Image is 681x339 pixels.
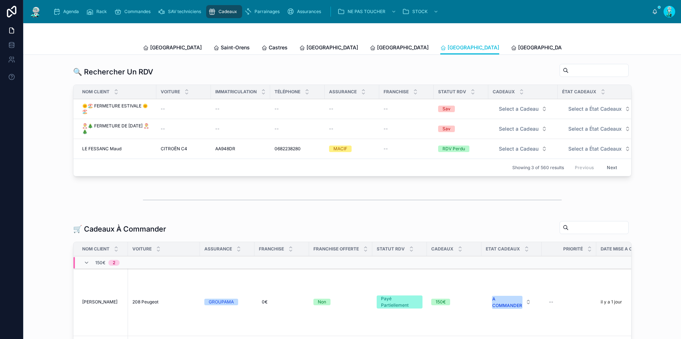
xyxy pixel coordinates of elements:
[204,299,250,305] a: GROUPAMA
[384,126,388,132] span: --
[384,89,409,95] span: Franchise
[307,44,358,51] span: [GEOGRAPHIC_DATA]
[215,106,220,112] span: --
[381,295,418,309] div: Payé Partiellement
[96,9,107,15] span: Rack
[161,89,180,95] span: Voiture
[206,5,242,18] a: Cadeaux
[275,126,320,132] a: --
[438,89,466,95] span: Statut RDV
[150,44,202,51] span: [GEOGRAPHIC_DATA]
[259,296,305,308] a: 0€
[431,299,477,305] a: 150€
[568,145,622,152] span: Select a État Cadeaux
[313,246,359,252] span: Franchise Offerte
[412,9,428,15] span: STOCK
[299,41,358,56] a: [GEOGRAPHIC_DATA]
[215,106,266,112] a: --
[568,125,622,132] span: Select a État Cadeaux
[431,246,453,252] span: Cadeaux
[486,246,520,252] span: Etat Cadeaux
[562,122,636,135] button: Select Button
[440,41,499,55] a: [GEOGRAPHIC_DATA]
[204,246,232,252] span: Assurance
[275,106,320,112] a: --
[275,126,279,132] span: --
[262,299,268,305] span: 0€
[562,89,596,95] span: État Cadeaux
[219,9,237,15] span: Cadeaux
[377,295,422,309] a: Payé Partiellement
[48,4,652,20] div: scrollable content
[562,102,636,115] button: Select Button
[275,89,300,95] span: Téléphone
[493,102,553,115] button: Select Button
[269,44,288,51] span: Castres
[132,299,196,305] a: 208 Peugeot
[82,89,109,95] span: Nom Client
[73,224,166,234] h1: 🛒 Cadeaux À Commander
[602,162,622,173] button: Next
[221,44,250,51] span: Saint-Orens
[82,103,152,115] a: 🌞🏖️ FERMETURE ESTIVALE 🌞🏖️
[370,41,429,56] a: [GEOGRAPHIC_DATA]
[384,106,388,112] span: --
[82,146,121,152] span: LE FESSANC Maud
[384,106,429,112] a: --
[82,146,152,152] a: LE FESSANC Maud
[132,246,152,252] span: Voiture
[329,126,375,132] a: --
[442,146,465,152] div: RDV Perdu
[285,5,326,18] a: Assurances
[82,246,109,252] span: Nom Client
[215,146,266,152] a: AA948DR
[384,126,429,132] a: --
[215,126,266,132] a: --
[348,9,385,15] span: NE PAS TOUCHER
[335,5,400,18] a: NE PAS TOUCHER
[161,106,207,112] a: --
[384,146,388,152] span: --
[601,246,659,252] span: Date Mise A Commander
[82,299,124,305] a: [PERSON_NAME]
[448,44,499,51] span: [GEOGRAPHIC_DATA]
[499,125,538,132] span: Select a Cadeau
[493,102,553,116] a: Select Button
[161,126,207,132] a: --
[132,299,159,305] span: 208 Peugeot
[512,165,564,171] span: Showing 3 of 560 results
[161,126,165,132] span: --
[209,299,234,305] div: GROUPAMA
[499,105,538,113] span: Select a Cadeau
[143,41,202,56] a: [GEOGRAPHIC_DATA]
[215,146,235,152] span: AA948DR
[518,44,570,51] span: [GEOGRAPHIC_DATA]
[161,106,165,112] span: --
[493,122,553,135] button: Select Button
[486,292,537,312] button: Select Button
[124,9,151,15] span: Commandes
[562,142,636,155] button: Select Button
[112,5,156,18] a: Commandes
[73,67,153,77] h1: 🔍 Rechercher Un RDV
[29,6,42,17] img: App logo
[549,299,553,305] div: --
[297,9,321,15] span: Assurances
[384,146,429,152] a: --
[82,299,117,305] span: [PERSON_NAME]
[168,9,201,15] span: SAV techniciens
[442,106,450,112] div: Sav
[313,299,368,305] a: Non
[493,122,553,136] a: Select Button
[82,123,152,135] a: 🎅🎄 FERMETURE DE [DATE] 🎅🎄
[113,260,115,266] div: 2
[436,299,446,305] div: 150€
[275,106,279,112] span: --
[568,105,622,113] span: Select a État Cadeaux
[215,89,257,95] span: Immatriculation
